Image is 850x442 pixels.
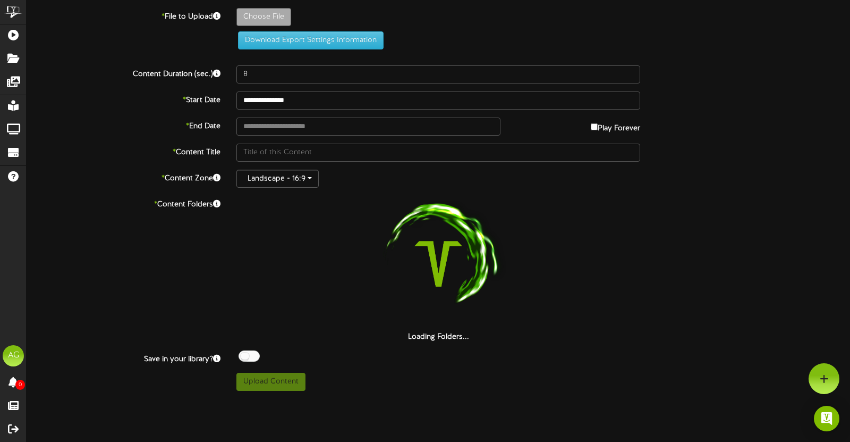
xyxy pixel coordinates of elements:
label: Content Folders [19,196,228,210]
button: Download Export Settings Information [238,31,384,49]
label: Save in your library? [19,351,228,365]
div: AG [3,345,24,366]
span: 0 [15,380,25,390]
img: loading-spinner-1.png [370,196,506,332]
label: Content Duration (sec.) [19,65,228,80]
label: Play Forever [591,118,640,134]
button: Landscape - 16:9 [236,170,319,188]
strong: Loading Folders... [408,333,469,341]
label: Content Title [19,144,228,158]
input: Title of this Content [236,144,640,162]
label: File to Upload [19,8,228,22]
button: Upload Content [236,373,305,391]
input: Play Forever [591,123,598,130]
label: Start Date [19,91,228,106]
label: Content Zone [19,170,228,184]
label: End Date [19,118,228,132]
a: Download Export Settings Information [233,36,384,44]
div: Open Intercom Messenger [814,406,839,431]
